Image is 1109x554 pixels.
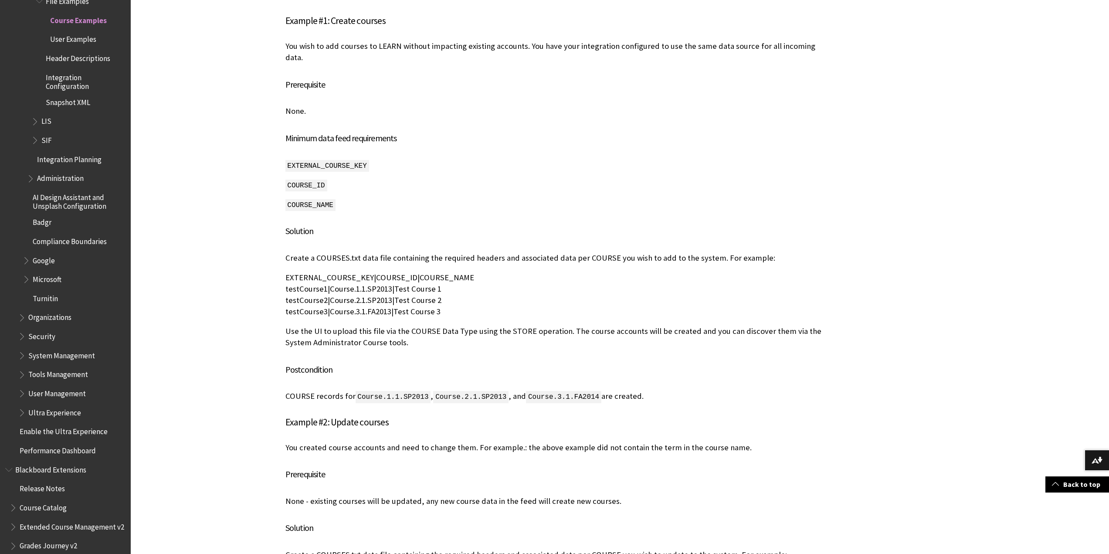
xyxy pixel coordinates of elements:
span: Blackboard Extensions [15,462,86,474]
p: EXTERNAL_COURSE_KEY|COURSE_ID|COURSE_NAME testCourse1|Course.1.1.SP2013|Test Course 1 testCourse2... [285,272,826,318]
span: Snapshot XML [46,95,90,107]
span: Administration [37,171,84,183]
h5: Prerequisite [285,468,826,481]
span: Microsoft [33,272,61,284]
a: Back to top [1045,476,1109,493]
span: Enable the Ultra Experience [20,425,108,436]
span: Google [33,253,55,265]
h5: Minimum data feed requirements [285,132,826,145]
h5: Postcondition [285,363,826,376]
span: AI Design Assistant and Unsplash Configuration [33,190,125,211]
span: SIF [41,133,52,145]
span: Course.3.1.FA2014 [526,391,601,403]
span: Grades Journey v2 [20,539,77,551]
span: COURSE_NAME [285,199,336,211]
h5: Prerequisite [285,78,826,91]
span: Integration Configuration [46,70,125,91]
p: You created course accounts and need to change them. For example.: the above example did not cont... [285,442,826,453]
span: Course.1.1.SP2013 [356,391,431,403]
span: COURSE_ID [285,180,327,192]
p: You wish to add courses to LEARN without impacting existing accounts. You have your integration c... [285,41,826,63]
p: Create a COURSES.txt data file containing the required headers and associated data per COURSE you... [285,252,826,264]
span: Tools Management [28,367,88,379]
span: Organizations [28,310,71,322]
span: Turnitin [33,291,58,303]
span: User Management [28,386,86,398]
p: Use the UI to upload this file via the COURSE Data Type using the STORE operation. The course acc... [285,326,826,348]
h5: Solution [285,521,826,534]
h5: Solution [285,224,826,238]
span: Course Examples [50,13,107,25]
span: Security [28,329,55,341]
span: Ultra Experience [28,405,81,417]
span: Release Notes [20,482,65,493]
span: Integration Planning [37,152,102,164]
span: Compliance Boundaries [33,234,107,246]
span: Extended Course Management v2 [20,520,124,531]
h4: Example #1: Create courses [285,14,826,28]
span: User Examples [50,32,96,44]
span: LIS [41,114,51,126]
p: COURSE records for , , and are created. [285,391,826,402]
p: None. [285,105,826,117]
span: EXTERNAL_COURSE_KEY [285,160,369,172]
span: Course Catalog [20,500,67,512]
span: Performance Dashboard [20,443,96,455]
h4: Example #2: Update courses [285,415,826,429]
p: None - existing courses will be updated, any new course data in the feed will create new courses. [285,496,826,507]
span: Header Descriptions [46,51,110,63]
span: Course.2.1.SP2013 [433,391,509,403]
span: Badgr [33,215,51,227]
span: System Management [28,348,95,360]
